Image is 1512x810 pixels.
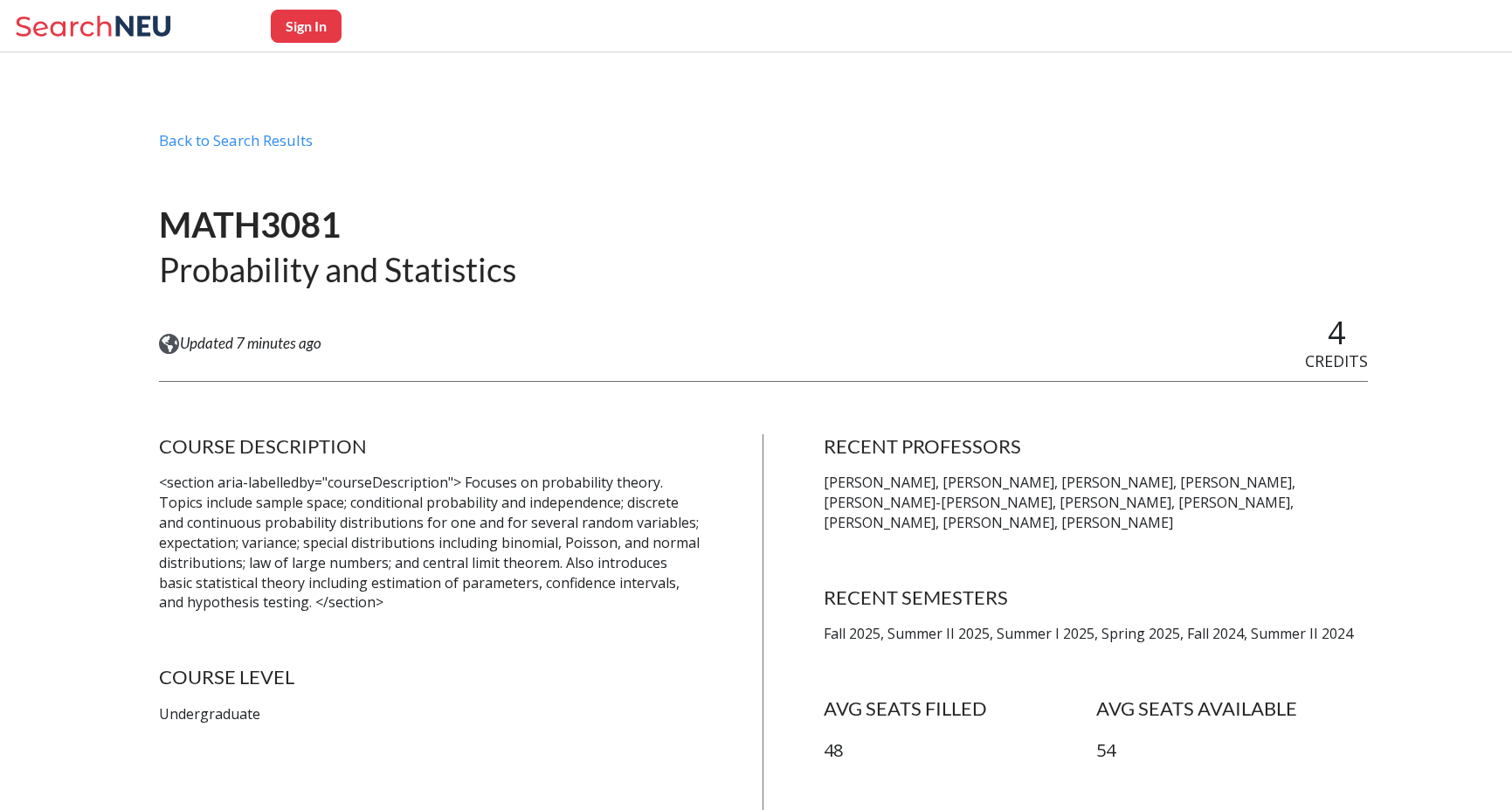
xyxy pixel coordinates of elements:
[824,624,1368,644] p: Fall 2025, Summer II 2025, Summer I 2025, Spring 2025, Fall 2024, Summer II 2024
[271,10,342,43] button: Sign In
[1096,738,1369,764] p: 54
[824,696,1096,721] h4: AVG SEATS FILLED
[159,665,703,689] h4: COURSE LEVEL
[180,334,321,353] span: Updated 7 minutes ago
[824,585,1368,610] h4: RECENT SEMESTERS
[159,248,516,291] h2: Probability and Statistics
[159,434,703,459] h4: COURSE DESCRIPTION
[824,434,1368,459] h4: RECENT PROFESSORS
[159,203,516,247] h1: MATH3081
[159,131,1369,164] div: Back to Search Results
[1328,311,1346,354] span: 4
[824,738,1096,764] p: 48
[1096,696,1369,721] h4: AVG SEATS AVAILABLE
[824,473,1368,533] p: [PERSON_NAME], [PERSON_NAME], [PERSON_NAME], [PERSON_NAME], [PERSON_NAME]-[PERSON_NAME], [PERSON_...
[1305,350,1368,371] span: CREDITS
[159,704,703,724] p: Undergraduate
[159,473,703,613] p: <section aria-labelledby="courseDescription"> Focuses on probability theory. Topics include sampl...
